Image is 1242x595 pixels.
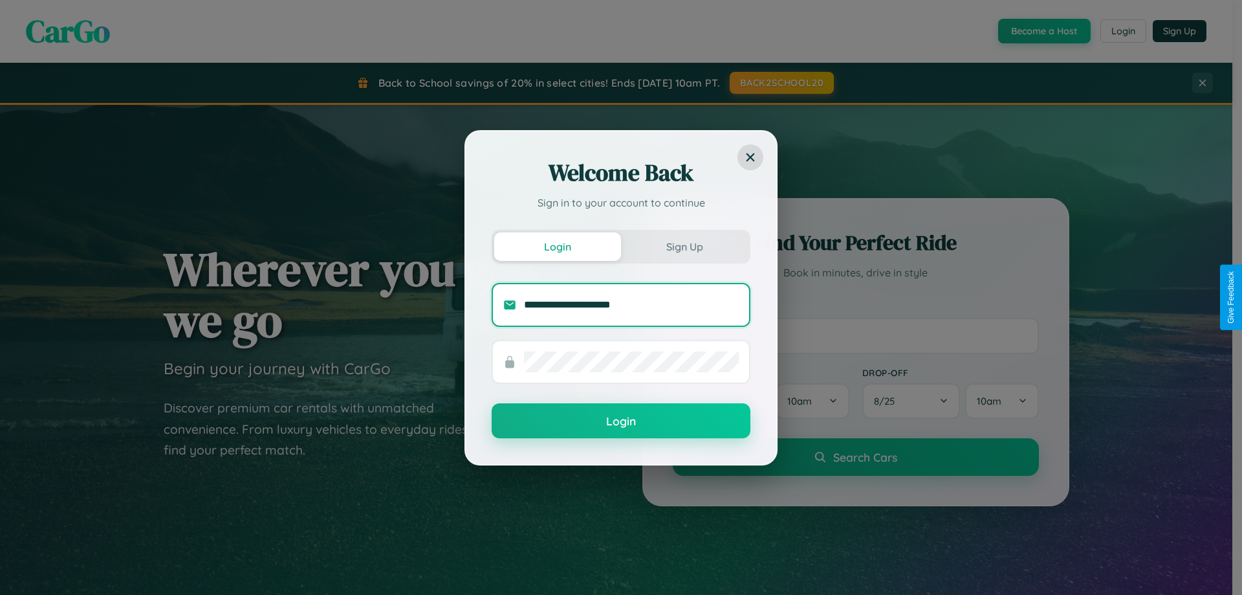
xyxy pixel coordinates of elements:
[621,232,748,261] button: Sign Up
[492,157,750,188] h2: Welcome Back
[1226,271,1236,324] div: Give Feedback
[494,232,621,261] button: Login
[492,195,750,210] p: Sign in to your account to continue
[492,403,750,438] button: Login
